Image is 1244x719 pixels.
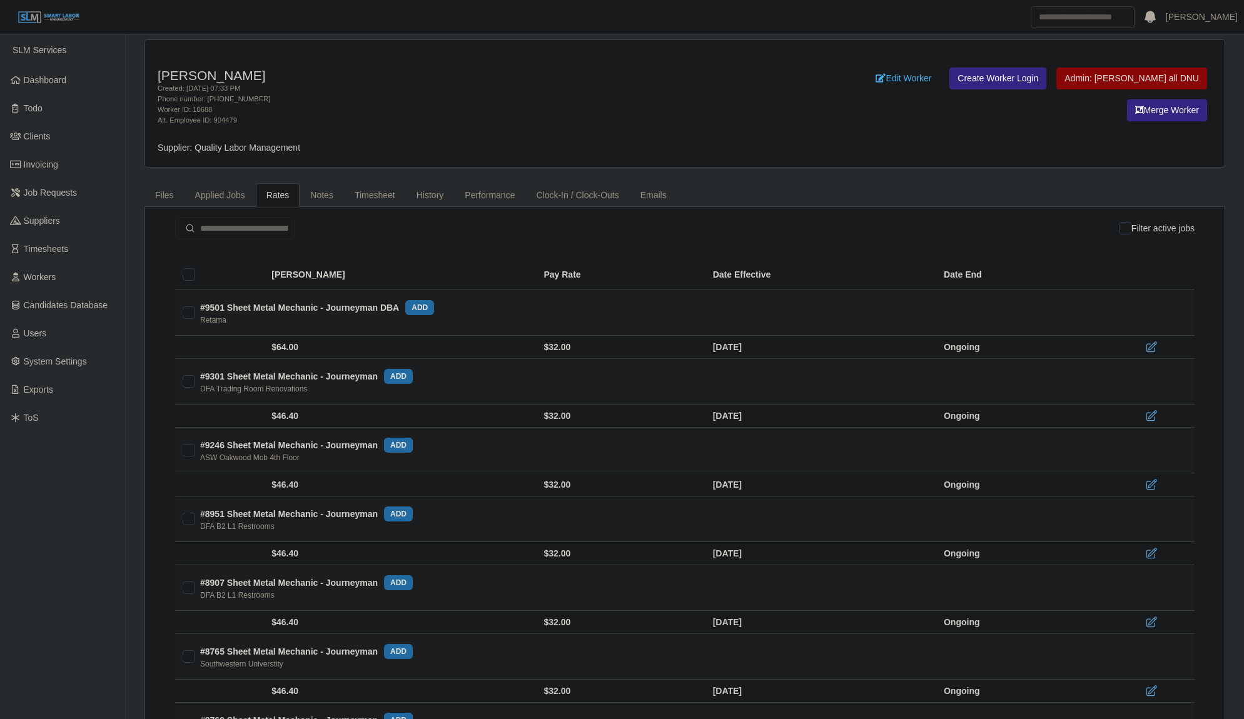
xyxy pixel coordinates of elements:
[24,159,58,169] span: Invoicing
[24,188,78,198] span: Job Requests
[200,438,413,453] div: #9246 Sheet Metal Mechanic - Journeyman
[934,259,1106,290] th: Date End
[24,300,108,310] span: Candidates Database
[264,405,534,428] td: $46.40
[1166,11,1238,24] a: [PERSON_NAME]
[200,659,283,669] div: Southwestern Universtity
[1127,99,1207,121] button: Merge Worker
[534,336,702,359] td: $32.00
[24,385,53,395] span: Exports
[158,115,765,126] div: Alt. Employee ID: 904479
[867,68,939,89] a: Edit Worker
[630,183,677,208] a: Emails
[200,575,413,590] div: #8907 Sheet Metal Mechanic - Journeyman
[158,83,765,94] div: Created: [DATE] 07:33 PM
[13,45,66,55] span: SLM Services
[1056,68,1207,89] button: Admin: [PERSON_NAME] all DNU
[144,183,185,208] a: Files
[934,680,1106,703] td: Ongoing
[24,216,60,226] span: Suppliers
[24,103,43,113] span: Todo
[200,644,413,659] div: #8765 Sheet Metal Mechanic - Journeyman
[264,611,534,634] td: $46.40
[200,453,300,463] div: ASW Oakwood Mob 4th Floor
[384,369,413,384] button: add
[384,575,413,590] button: add
[934,542,1106,565] td: Ongoing
[703,259,934,290] th: Date Effective
[534,680,702,703] td: $32.00
[534,542,702,565] td: $32.00
[1031,6,1135,28] input: Search
[264,259,534,290] th: [PERSON_NAME]
[1119,217,1195,239] div: Filter active jobs
[264,542,534,565] td: $46.40
[344,183,406,208] a: Timesheet
[934,611,1106,634] td: Ongoing
[158,68,765,83] h4: [PERSON_NAME]
[384,506,413,521] button: add
[24,413,39,423] span: ToS
[406,183,455,208] a: History
[158,143,300,153] span: Supplier: Quality Labor Management
[525,183,629,208] a: Clock-In / Clock-Outs
[24,75,67,85] span: Dashboard
[384,438,413,453] button: add
[454,183,525,208] a: Performance
[534,611,702,634] td: $32.00
[200,315,226,325] div: Retama
[703,405,934,428] td: [DATE]
[534,473,702,496] td: $32.00
[24,356,87,366] span: System Settings
[949,68,1046,89] a: Create Worker Login
[300,183,344,208] a: Notes
[185,183,256,208] a: Applied Jobs
[200,384,307,394] div: DFA Trading Room Renovations
[24,131,51,141] span: Clients
[384,644,413,659] button: add
[264,336,534,359] td: $64.00
[934,405,1106,428] td: Ongoing
[256,183,300,208] a: Rates
[200,590,275,600] div: DFA B2 L1 Restrooms
[703,542,934,565] td: [DATE]
[200,369,413,384] div: #9301 Sheet Metal Mechanic - Journeyman
[703,611,934,634] td: [DATE]
[264,473,534,496] td: $46.40
[534,405,702,428] td: $32.00
[534,259,702,290] th: Pay Rate
[264,680,534,703] td: $46.40
[703,473,934,496] td: [DATE]
[24,244,69,254] span: Timesheets
[200,521,275,531] div: DFA B2 L1 Restrooms
[703,680,934,703] td: [DATE]
[18,11,80,24] img: SLM Logo
[934,473,1106,496] td: Ongoing
[934,336,1106,359] td: Ongoing
[158,104,765,115] div: Worker ID: 10688
[24,272,56,282] span: Workers
[405,300,434,315] button: add
[703,336,934,359] td: [DATE]
[200,506,413,521] div: #8951 Sheet Metal Mechanic - Journeyman
[24,328,47,338] span: Users
[158,94,765,104] div: Phone number: [PHONE_NUMBER]
[200,300,434,315] div: #9501 Sheet Metal Mechanic - Journeyman DBA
